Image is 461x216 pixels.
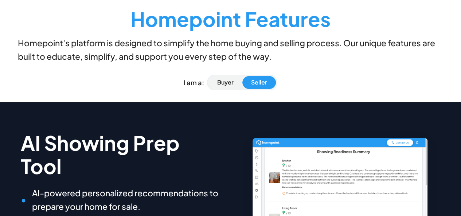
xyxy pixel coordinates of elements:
p: Buyer [217,78,234,87]
p: Seller [251,78,267,87]
h6: AI-powered personalized recommendations to prepare your home for sale. [21,186,222,213]
h3: Homepoint Features [12,7,449,31]
div: user type [207,75,277,90]
button: Seller [242,76,276,89]
button: Buyer [208,76,242,89]
h6: Homepoint's platform is designed to simplify the home buying and selling process. Our unique feat... [12,36,449,63]
p: I am a: [184,78,204,87]
h3: AI Showing Prep Tool [21,131,222,178]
